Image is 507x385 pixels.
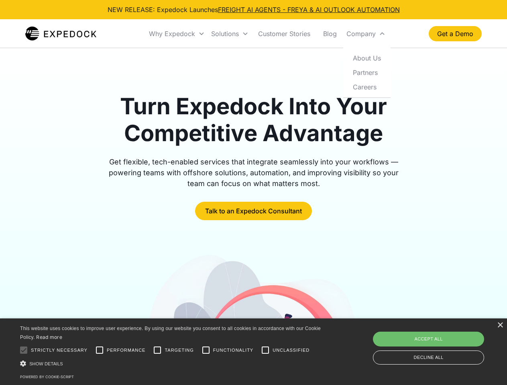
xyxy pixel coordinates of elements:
[317,20,343,47] a: Blog
[20,326,321,340] span: This website uses cookies to improve user experience. By using our website you consent to all coo...
[108,5,400,14] div: NEW RELEASE: Expedock Launches
[211,30,239,38] div: Solutions
[20,375,74,379] a: Powered by cookie-script
[346,65,387,79] a: Partners
[343,20,389,47] div: Company
[346,79,387,94] a: Careers
[218,6,400,14] a: FREIGHT AI AGENTS - FREYA & AI OUTLOOK AUTOMATION
[149,30,195,38] div: Why Expedock
[429,26,482,41] a: Get a Demo
[273,347,309,354] span: Unclassified
[343,47,391,97] nav: Company
[36,334,62,340] a: Read more
[165,347,193,354] span: Targeting
[20,359,324,368] div: Show details
[346,30,376,38] div: Company
[107,347,146,354] span: Performance
[213,347,253,354] span: Functionality
[25,26,96,42] img: Expedock Logo
[373,298,507,385] iframe: Chat Widget
[208,20,252,47] div: Solutions
[31,347,88,354] span: Strictly necessary
[25,26,96,42] a: home
[146,20,208,47] div: Why Expedock
[346,51,387,65] a: About Us
[252,20,317,47] a: Customer Stories
[29,361,63,366] span: Show details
